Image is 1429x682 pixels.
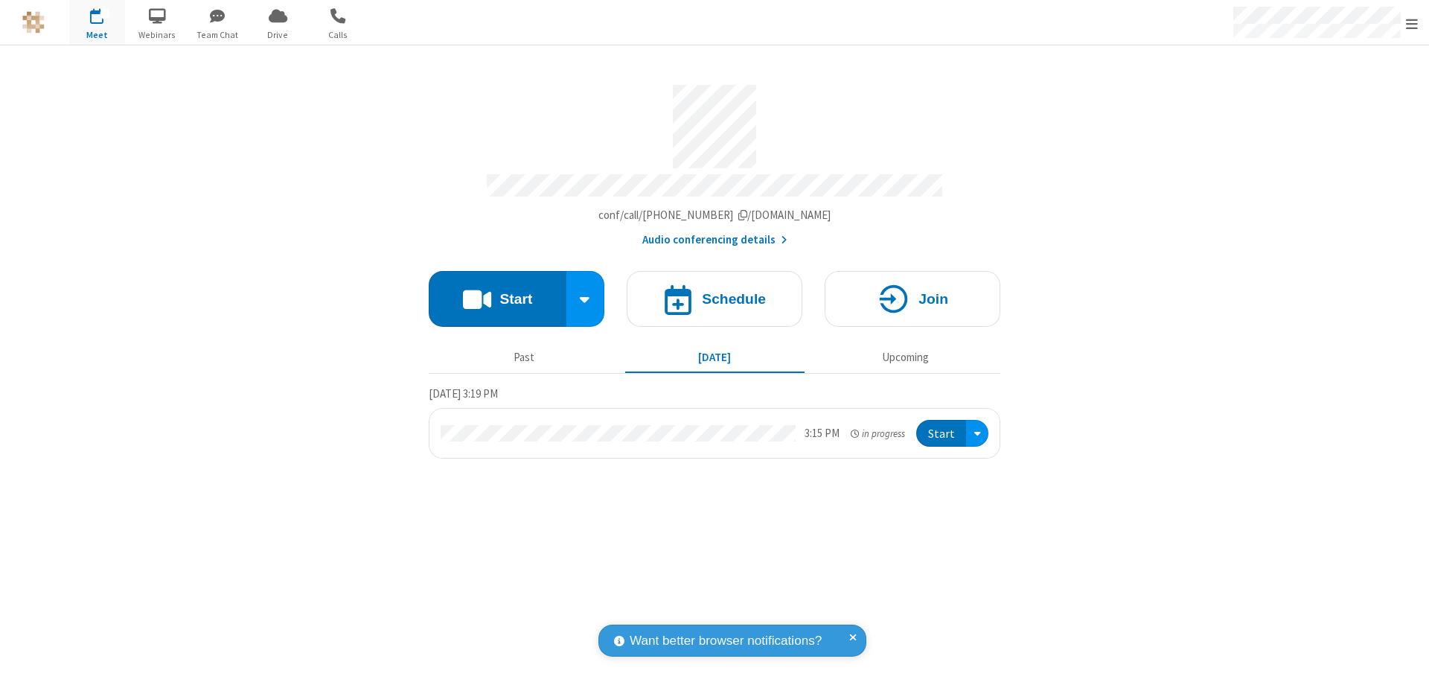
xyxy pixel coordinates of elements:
[816,343,995,372] button: Upcoming
[642,232,787,249] button: Audio conferencing details
[625,343,805,372] button: [DATE]
[918,292,948,306] h4: Join
[22,11,45,34] img: QA Selenium DO NOT DELETE OR CHANGE
[916,420,966,447] button: Start
[100,8,110,19] div: 1
[851,427,905,441] em: in progress
[429,385,1000,459] section: Today's Meetings
[598,208,831,222] span: Copy my meeting room link
[130,28,185,42] span: Webinars
[825,271,1000,327] button: Join
[966,420,988,447] div: Open menu
[1392,643,1418,672] iframe: Chat
[630,631,822,651] span: Want better browser notifications?
[499,292,532,306] h4: Start
[310,28,366,42] span: Calls
[598,207,831,224] button: Copy my meeting room linkCopy my meeting room link
[250,28,306,42] span: Drive
[702,292,766,306] h4: Schedule
[627,271,802,327] button: Schedule
[429,271,566,327] button: Start
[805,425,840,442] div: 3:15 PM
[429,74,1000,249] section: Account details
[190,28,246,42] span: Team Chat
[429,386,498,401] span: [DATE] 3:19 PM
[566,271,605,327] div: Start conference options
[435,343,614,372] button: Past
[69,28,125,42] span: Meet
